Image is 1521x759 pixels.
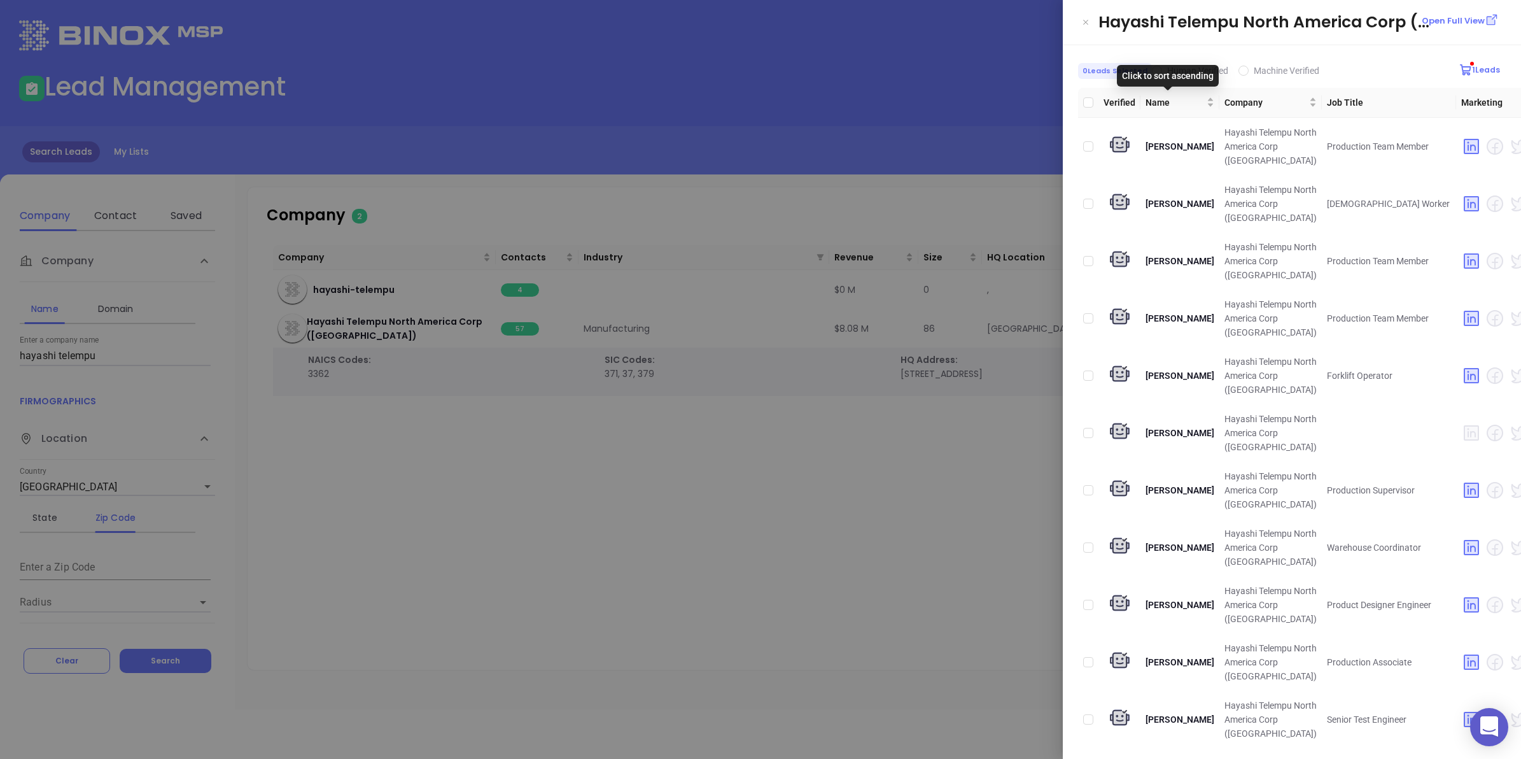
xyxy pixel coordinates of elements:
img: facebook no [1485,423,1505,443]
img: machine verify [1107,650,1132,674]
img: machine verify [1107,593,1132,617]
button: Close [1078,15,1093,30]
img: machine verify [1107,536,1132,560]
img: linkedin yes [1461,308,1482,329]
td: Hayashi Telempu North America Corp ([GEOGRAPHIC_DATA]) [1219,290,1322,347]
td: Production Supervisor [1322,462,1456,519]
span: [PERSON_NAME] [1146,256,1214,266]
span: [PERSON_NAME] [1146,657,1214,667]
th: Job Title [1322,88,1456,118]
span: [PERSON_NAME] [1146,371,1214,381]
td: Production Team Member [1322,232,1456,290]
span: 0 Leads Selected [1078,63,1152,79]
img: machine verify [1107,421,1132,445]
span: [PERSON_NAME] [1146,141,1214,152]
td: Hayashi Telempu North America Corp ([GEOGRAPHIC_DATA]) [1219,347,1322,404]
img: machine verify [1107,134,1132,159]
img: linkedin yes [1461,251,1482,271]
td: Hayashi Telempu North America Corp ([GEOGRAPHIC_DATA]) [1219,519,1322,576]
th: Verified [1098,88,1140,118]
td: Hayashi Telempu North America Corp ([GEOGRAPHIC_DATA]) [1219,462,1322,519]
div: Hayashi Telempu North America Corp (... [1098,10,1506,34]
img: linkedin yes [1461,480,1482,500]
img: facebook no [1485,652,1505,672]
img: machine verify [1107,249,1132,273]
td: Hayashi Telempu North America Corp ([GEOGRAPHIC_DATA]) [1219,232,1322,290]
img: linkedin yes [1461,537,1482,558]
img: linkedin yes [1461,365,1482,386]
span: Human Verified [1167,66,1228,76]
img: facebook no [1485,194,1505,214]
td: Production Team Member [1322,118,1456,175]
td: Hayashi Telempu North America Corp ([GEOGRAPHIC_DATA]) [1219,634,1322,691]
span: [PERSON_NAME] [1146,428,1214,438]
span: [PERSON_NAME] [1146,313,1214,323]
img: machine verify [1107,707,1132,732]
th: Name [1140,88,1219,118]
img: facebook no [1485,308,1505,329]
img: machine verify [1107,478,1132,502]
span: [PERSON_NAME] [1146,199,1214,209]
td: Hayashi Telempu North America Corp ([GEOGRAPHIC_DATA]) [1219,175,1322,232]
img: facebook no [1485,136,1505,157]
img: linkedin yes [1461,652,1482,672]
span: [PERSON_NAME] [1146,714,1214,725]
img: linkedin yes [1461,595,1482,615]
td: Production Team Member [1322,290,1456,347]
img: machine verify [1107,192,1132,216]
p: Open Full View [1422,15,1485,27]
span: [PERSON_NAME] [1146,600,1214,610]
span: Machine Verified [1254,66,1319,76]
span: Company [1224,96,1307,110]
img: facebook no [1485,480,1505,500]
td: Warehouse Coordinator [1322,519,1456,576]
th: Company [1219,88,1322,118]
img: facebook no [1485,365,1505,386]
img: machine verify [1107,364,1132,388]
td: Hayashi Telempu North America Corp ([GEOGRAPHIC_DATA]) [1219,576,1322,634]
span: [PERSON_NAME] [1146,543,1214,553]
img: machine verify [1107,306,1132,330]
img: linkedin no [1461,423,1482,443]
img: facebook no [1485,537,1505,558]
img: facebook no [1485,251,1505,271]
td: Hayashi Telempu North America Corp ([GEOGRAPHIC_DATA]) [1219,691,1322,748]
td: Forklift Operator [1322,347,1456,404]
td: Senior Test Engineer [1322,691,1456,748]
img: facebook no [1485,595,1505,615]
img: linkedin yes [1461,194,1482,214]
td: Product Designer Engineer [1322,576,1456,634]
td: [DEMOGRAPHIC_DATA] Worker [1322,175,1456,232]
td: Hayashi Telempu North America Corp ([GEOGRAPHIC_DATA]) [1219,118,1322,175]
img: linkedin yes [1461,136,1482,157]
td: Production Associate [1322,634,1456,691]
span: [PERSON_NAME] [1146,485,1214,495]
img: linkedin yes [1461,709,1482,730]
span: Name [1146,96,1204,110]
button: 1Leads [1456,60,1503,80]
td: Hayashi Telempu North America Corp ([GEOGRAPHIC_DATA]) [1219,404,1322,462]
